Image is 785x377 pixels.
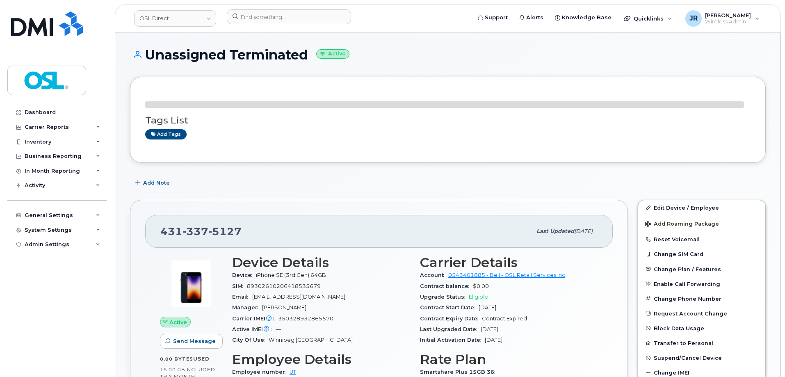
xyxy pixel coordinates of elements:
span: Eligible [469,294,488,300]
span: Add Roaming Package [645,221,719,228]
span: Upgrade Status [420,294,469,300]
span: Account [420,272,448,278]
button: Request Account Change [638,306,765,321]
span: Enable Call Forwarding [654,281,720,287]
span: Smartshare Plus 15GB 36 [420,369,499,375]
span: Change Plan / Features [654,266,721,272]
span: Send Message [173,337,216,345]
span: 89302610206418535679 [247,283,321,289]
h3: Rate Plan [420,352,598,367]
span: iPhone SE (3rd Gen) 64GB [256,272,326,278]
span: 350328932865570 [278,315,333,322]
span: Add Note [143,179,170,187]
span: 337 [183,225,208,238]
span: Contract Start Date [420,304,479,311]
h3: Device Details [232,255,410,270]
small: Active [316,49,349,59]
span: [EMAIL_ADDRESS][DOMAIN_NAME] [252,294,345,300]
span: Last updated [536,228,574,234]
button: Reset Voicemail [638,232,765,247]
span: 15.00 GB [160,367,185,372]
span: Suspend/Cancel Device [654,355,722,361]
h3: Employee Details [232,352,410,367]
a: Add tags [145,129,187,139]
span: Initial Activation Date [420,337,485,343]
span: Manager [232,304,262,311]
a: Edit Device / Employee [638,200,765,215]
span: — [276,326,281,332]
button: Block Data Usage [638,321,765,336]
span: [PERSON_NAME] [262,304,306,311]
h1: Unassigned Terminated [130,48,766,62]
span: Carrier IMEI [232,315,278,322]
span: Last Upgraded Date [420,326,481,332]
h3: Carrier Details [420,255,598,270]
button: Send Message [160,334,223,349]
span: [DATE] [481,326,498,332]
button: Suspend/Cancel Device [638,350,765,365]
img: image20231002-3703462-1angbar.jpeg [167,259,216,308]
a: 0543401885 - Bell - OSL Retail Services Inc [448,272,565,278]
span: Contract Expired [482,315,527,322]
span: SIM [232,283,247,289]
button: Add Note [130,175,177,190]
button: Change Phone Number [638,291,765,306]
span: Contract balance [420,283,473,289]
button: Add Roaming Package [638,215,765,232]
span: [DATE] [479,304,496,311]
span: Email [232,294,252,300]
span: Contract Expiry Date [420,315,482,322]
span: 5127 [208,225,242,238]
span: Employee number [232,369,290,375]
span: $0.00 [473,283,489,289]
span: Device [232,272,256,278]
span: 431 [160,225,242,238]
h3: Tags List [145,115,751,126]
span: 0.00 Bytes [160,356,193,362]
span: [DATE] [485,337,502,343]
button: Transfer to Personal [638,336,765,350]
button: Enable Call Forwarding [638,276,765,291]
span: used [193,356,210,362]
span: Active IMEI [232,326,276,332]
span: City Of Use [232,337,269,343]
span: Winnipeg [GEOGRAPHIC_DATA] [269,337,353,343]
span: Active [169,318,187,326]
a: UT [290,369,296,375]
button: Change Plan / Features [638,262,765,276]
span: [DATE] [574,228,593,234]
button: Change SIM Card [638,247,765,261]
